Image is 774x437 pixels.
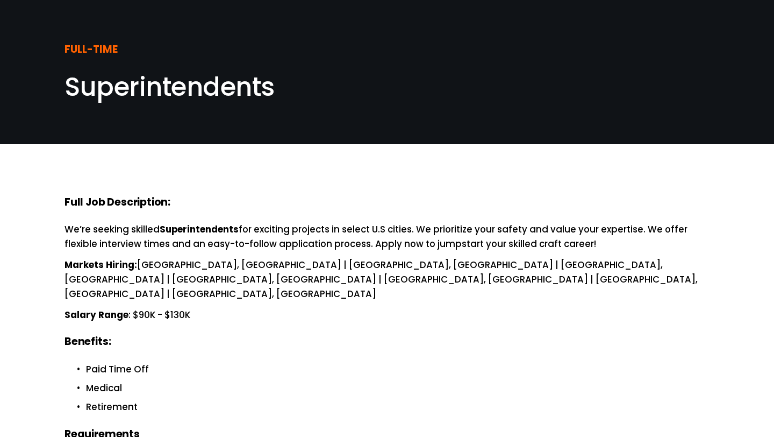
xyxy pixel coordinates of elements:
[64,195,170,209] strong: Full Job Description:
[64,334,111,349] strong: Benefits:
[86,362,709,377] p: Paid Time Off
[64,69,275,105] span: Superintendents
[64,42,118,57] strong: FULL-TIME
[160,223,239,236] strong: Superintendents
[64,308,128,321] strong: Salary Range
[86,400,709,414] p: Retirement
[64,258,137,271] strong: Markets Hiring:
[64,258,709,301] p: [GEOGRAPHIC_DATA], [GEOGRAPHIC_DATA] | [GEOGRAPHIC_DATA], [GEOGRAPHIC_DATA] | [GEOGRAPHIC_DATA], ...
[86,381,709,396] p: Medical
[64,222,709,251] p: We’re seeking skilled for exciting projects in select U.S cities. We prioritize your safety and v...
[64,308,709,322] p: : $90K - $130K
